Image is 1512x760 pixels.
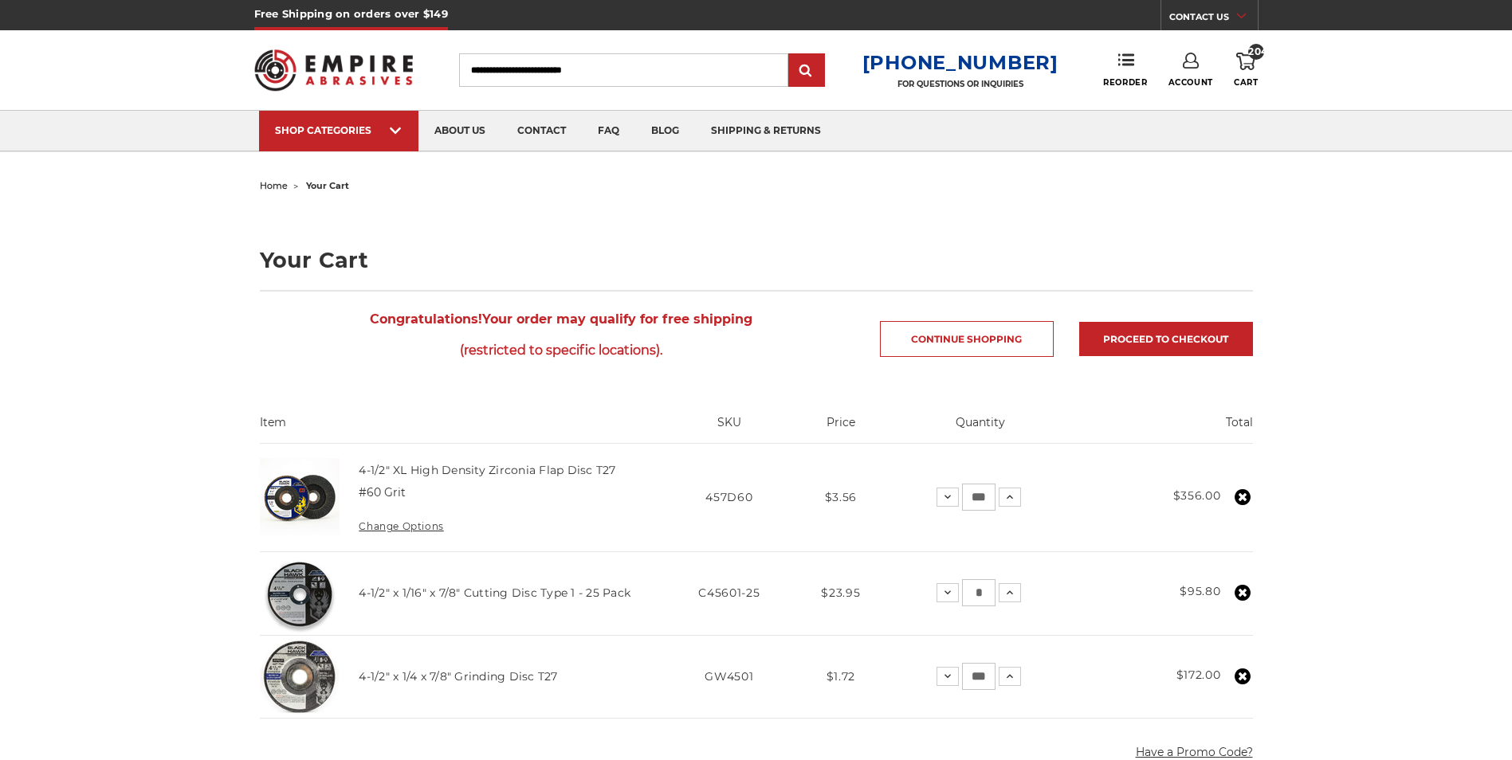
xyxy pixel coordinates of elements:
th: SKU [661,414,797,443]
span: $1.72 [827,669,856,684]
th: Item [260,414,662,443]
strong: $95.80 [1180,584,1220,598]
a: Change Options [359,520,443,532]
img: Empire Abrasives [254,39,414,101]
a: Proceed to checkout [1079,322,1253,356]
h1: Your Cart [260,249,1253,271]
a: shipping & returns [695,111,837,151]
a: Continue Shopping [880,321,1054,357]
a: Reorder [1103,53,1147,87]
a: about us [418,111,501,151]
a: blog [635,111,695,151]
input: 4-1/2" XL High Density Zirconia Flap Disc T27 Quantity: [962,484,996,511]
dd: #60 Grit [359,484,406,501]
span: 457D60 [705,490,752,504]
a: home [260,180,288,191]
strong: $356.00 [1173,488,1221,503]
a: 204 Cart [1234,53,1258,88]
input: 4-1/2" x 1/4 x 7/8" Grinding Disc T27 Quantity: [962,663,996,690]
a: CONTACT US [1169,8,1258,30]
span: (restricted to specific locations). [260,335,863,366]
span: your cart [306,180,349,191]
img: 4-1/2" XL High Density Zirconia Flap Disc T27 [260,458,340,538]
p: FOR QUESTIONS OR INQUIRIES [862,79,1058,89]
th: Price [797,414,884,443]
span: $3.56 [825,490,858,504]
span: Account [1168,77,1213,88]
input: Submit [791,55,823,87]
strong: $172.00 [1176,668,1221,682]
th: Quantity [884,414,1076,443]
a: faq [582,111,635,151]
div: SHOP CATEGORIES [275,124,403,136]
span: C45601-25 [698,586,760,600]
img: BHA grinding wheels for 4.5 inch angle grinder [260,637,340,716]
strong: Congratulations! [370,311,482,327]
span: Reorder [1103,77,1147,88]
span: GW4501 [705,669,753,684]
a: [PHONE_NUMBER] [862,51,1058,74]
a: 4-1/2" XL High Density Zirconia Flap Disc T27 [359,463,615,477]
span: Your order may qualify for free shipping [260,304,863,366]
span: Cart [1234,77,1258,88]
img: 4-1/2" x 1/16" x 7/8" Cutting Disc Type 1 - 25 Pack [260,554,340,633]
span: $23.95 [821,586,860,600]
a: 4-1/2" x 1/4 x 7/8" Grinding Disc T27 [359,669,557,684]
span: 204 [1248,44,1264,60]
input: 4-1/2" x 1/16" x 7/8" Cutting Disc Type 1 - 25 Pack Quantity: [962,579,996,606]
a: contact [501,111,582,151]
a: 4-1/2" x 1/16" x 7/8" Cutting Disc Type 1 - 25 Pack [359,586,630,600]
th: Total [1076,414,1252,443]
